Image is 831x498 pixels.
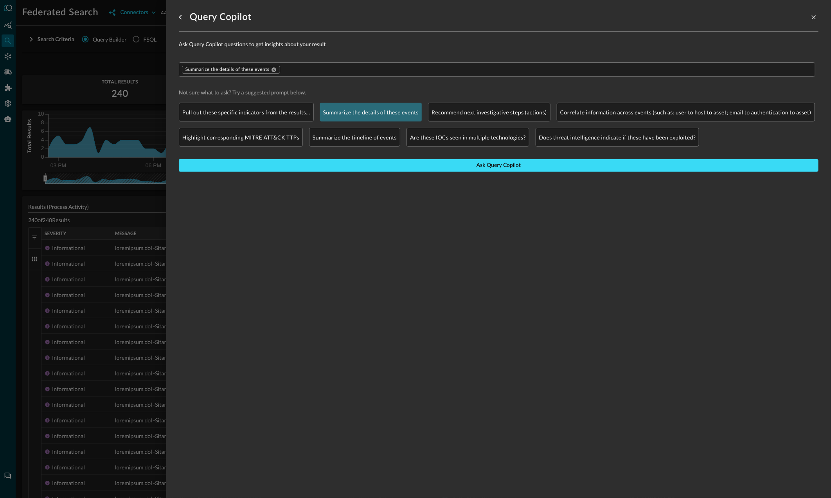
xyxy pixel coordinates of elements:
span: Ask Query Copilot questions to get insights about your result [179,41,818,50]
button: go back [174,11,187,24]
span: Summarize the details of these events [185,67,270,73]
div: Recommend next investigative steps (actions) [428,103,550,121]
p: Highlight corresponding MITRE ATT&CK TTPs [182,133,299,141]
h1: Query Copilot [190,11,252,24]
p: Are these IOCs seen in multiple technologies? [410,133,525,141]
div: Summarize the details of these events [182,66,280,74]
button: Ask Query Copilot [179,159,818,172]
div: Highlight corresponding MITRE ATT&CK TTPs [179,128,303,147]
div: Pull out these specific indicators from the results… [179,103,314,121]
span: Not sure what to ask? Try a suggested prompt below. [179,89,818,96]
div: Summarize the details of these events [320,103,422,121]
p: Does threat intelligence indicate if these have been exploited? [539,133,696,141]
div: Correlate information across events (such as: user to host to asset; email to authentication to a... [557,103,815,121]
button: close-drawer [809,13,818,22]
p: Correlate information across events (such as: user to host to asset; email to authentication to a... [560,108,811,116]
div: Are these IOCs seen in multiple technologies? [407,128,529,147]
p: Recommend next investigative steps (actions) [432,108,547,116]
p: Summarize the details of these events [323,108,419,116]
div: Does threat intelligence indicate if these have been exploited? [536,128,700,147]
p: Summarize the timeline of events [313,133,397,141]
p: Pull out these specific indicators from the results… [182,108,310,116]
div: Summarize the timeline of events [309,128,400,147]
